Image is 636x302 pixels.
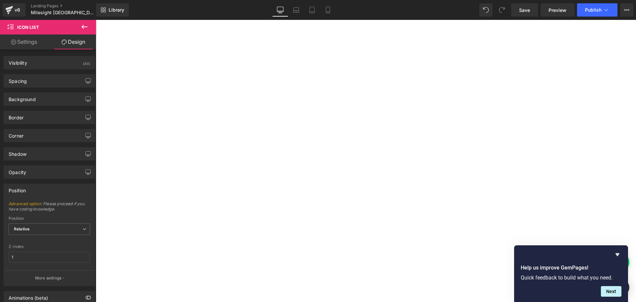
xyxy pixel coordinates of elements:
[31,10,94,15] span: Milesight [GEOGRAPHIC_DATA] | Authorized Partner by Riverplus
[320,3,336,17] a: Mobile
[9,201,41,206] a: Advanced option
[549,7,566,14] span: Preview
[585,7,602,13] span: Publish
[9,244,90,249] div: Z-Index
[9,166,26,175] div: Opacity
[613,251,621,259] button: Hide survey
[541,3,574,17] a: Preview
[49,34,97,49] a: Design
[272,3,288,17] a: Desktop
[9,148,26,157] div: Shadow
[521,274,621,281] p: Quick feedback to build what you need.
[96,3,129,17] a: New Library
[9,291,48,301] div: Animations (beta)
[14,226,29,231] b: Relative
[83,56,90,67] div: (All)
[521,264,621,272] h2: Help us improve GemPages!
[479,3,493,17] button: Undo
[13,6,22,14] div: v6
[109,7,124,13] span: Library
[577,3,617,17] button: Publish
[31,3,107,9] a: Landing Pages
[288,3,304,17] a: Laptop
[9,201,90,216] span: : Please proceed if you have coding knowledge.
[9,56,27,66] div: Visibility
[495,3,508,17] button: Redo
[519,7,530,14] span: Save
[17,25,39,30] span: Icon List
[9,129,24,139] div: Corner
[9,184,26,193] div: Position
[4,270,95,286] button: More settings
[9,93,36,102] div: Background
[521,251,621,297] div: Help us improve GemPages!
[3,3,26,17] a: v6
[304,3,320,17] a: Tablet
[9,111,24,120] div: Border
[620,3,633,17] button: More
[601,286,621,297] button: Next question
[9,216,90,221] div: Position
[35,275,62,281] p: More settings
[9,75,27,84] div: Spacing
